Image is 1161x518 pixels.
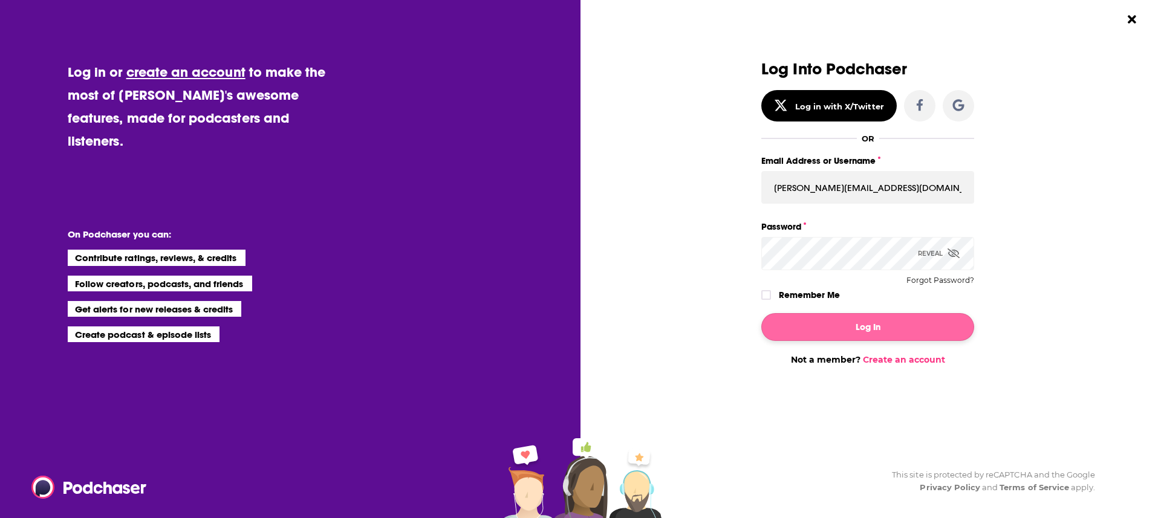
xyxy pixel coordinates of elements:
input: Email Address or Username [761,171,974,204]
a: Podchaser - Follow, Share and Rate Podcasts [31,476,138,499]
li: Create podcast & episode lists [68,326,220,342]
div: Not a member? [761,354,974,365]
a: create an account [126,63,246,80]
label: Remember Me [779,287,840,303]
div: This site is protected by reCAPTCHA and the Google and apply. [882,468,1095,494]
li: Get alerts for new releases & credits [68,301,241,317]
li: Contribute ratings, reviews, & credits [68,250,246,265]
div: Log in with X/Twitter [795,102,884,111]
button: Log In [761,313,974,341]
button: Log in with X/Twitter [761,90,897,121]
div: Reveal [918,237,960,270]
div: OR [862,134,874,143]
li: Follow creators, podcasts, and friends [68,276,252,291]
a: Terms of Service [1000,482,1069,492]
a: Create an account [863,354,945,365]
img: Podchaser - Follow, Share and Rate Podcasts [31,476,148,499]
button: Close Button [1120,8,1143,31]
label: Password [761,219,974,235]
button: Forgot Password? [906,276,974,285]
a: Privacy Policy [920,482,980,492]
h3: Log Into Podchaser [761,60,974,78]
li: On Podchaser you can: [68,228,310,240]
label: Email Address or Username [761,153,974,169]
